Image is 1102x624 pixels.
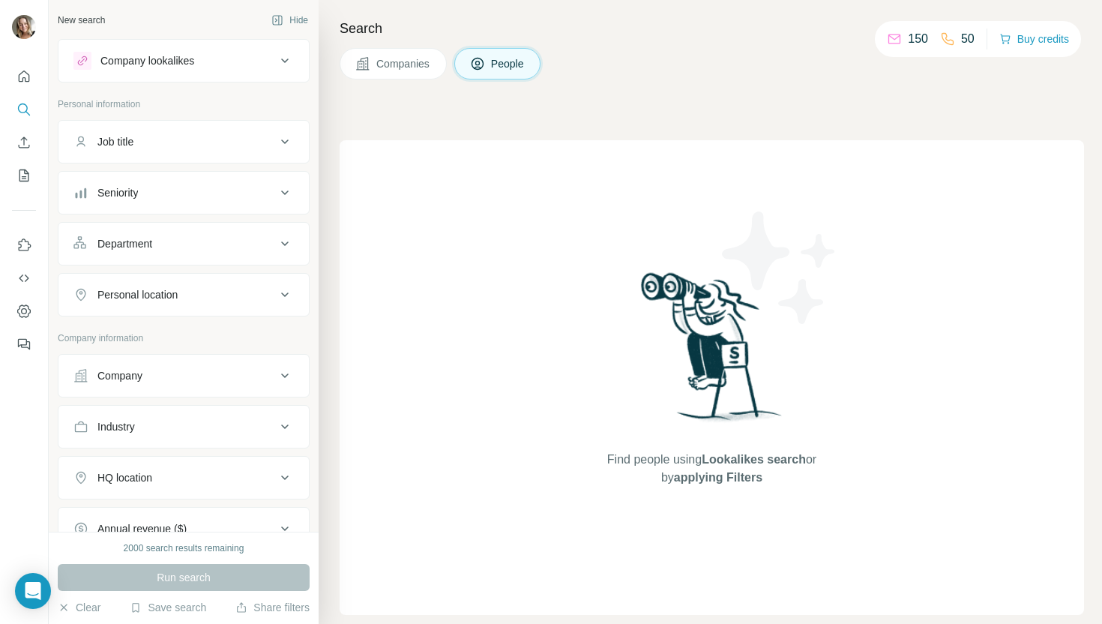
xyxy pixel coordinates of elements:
[376,56,431,71] span: Companies
[97,368,142,383] div: Company
[97,419,135,434] div: Industry
[674,471,762,484] span: applying Filters
[12,265,36,292] button: Use Surfe API
[124,541,244,555] div: 2000 search results remaining
[58,358,309,394] button: Company
[97,134,133,149] div: Job title
[12,331,36,358] button: Feedback
[12,232,36,259] button: Use Surfe on LinkedIn
[97,185,138,200] div: Seniority
[58,600,100,615] button: Clear
[58,97,310,111] p: Personal information
[12,63,36,90] button: Quick start
[12,129,36,156] button: Enrich CSV
[97,470,152,485] div: HQ location
[58,277,309,313] button: Personal location
[702,453,806,466] span: Lookalikes search
[15,573,51,609] div: Open Intercom Messenger
[58,409,309,445] button: Industry
[97,236,152,251] div: Department
[100,53,194,68] div: Company lookalikes
[261,9,319,31] button: Hide
[235,600,310,615] button: Share filters
[58,331,310,345] p: Company information
[961,30,975,48] p: 50
[12,162,36,189] button: My lists
[712,200,847,335] img: Surfe Illustration - Stars
[634,268,790,436] img: Surfe Illustration - Woman searching with binoculars
[97,521,187,536] div: Annual revenue ($)
[908,30,928,48] p: 150
[58,13,105,27] div: New search
[58,124,309,160] button: Job title
[269,3,477,36] div: Upgrade plan for full access to Surfe
[58,460,309,496] button: HQ location
[12,15,36,39] img: Avatar
[58,43,309,79] button: Company lookalikes
[58,175,309,211] button: Seniority
[97,287,178,302] div: Personal location
[999,28,1069,49] button: Buy credits
[591,451,831,487] span: Find people using or by
[12,298,36,325] button: Dashboard
[130,600,206,615] button: Save search
[491,56,526,71] span: People
[58,226,309,262] button: Department
[340,18,1084,39] h4: Search
[58,511,309,547] button: Annual revenue ($)
[12,96,36,123] button: Search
